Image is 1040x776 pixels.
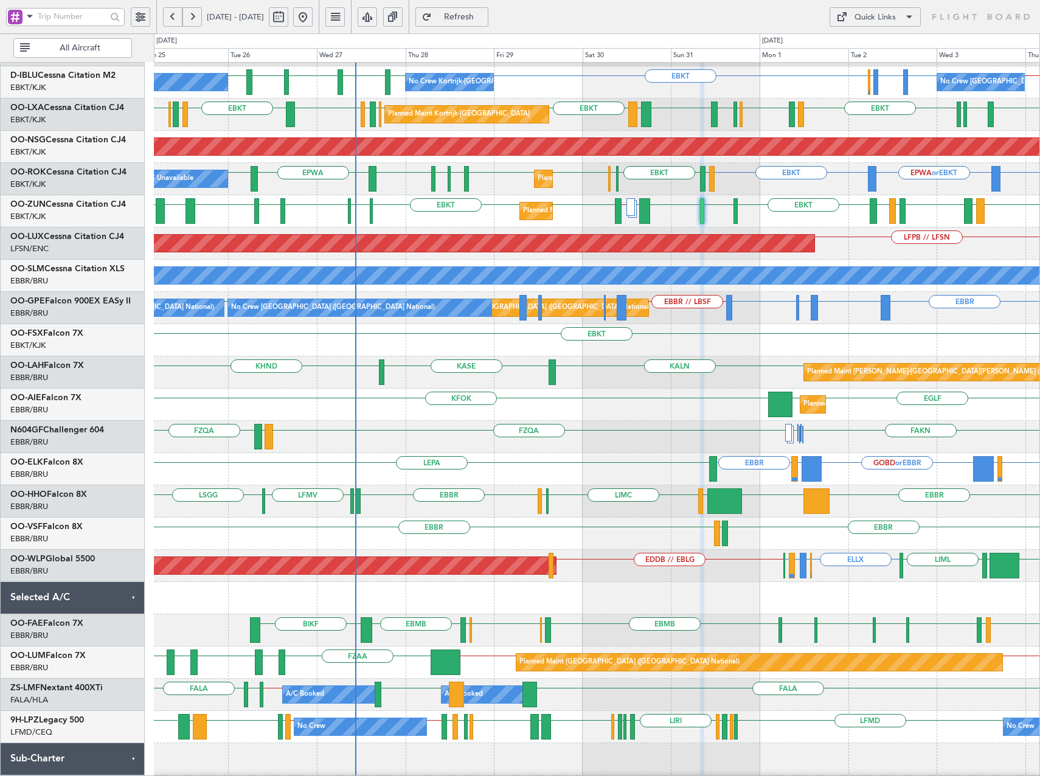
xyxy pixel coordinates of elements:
[10,232,124,241] a: OO-LUXCessna Citation CJ4
[538,170,679,188] div: Planned Maint Kortrijk-[GEOGRAPHIC_DATA]
[32,44,128,52] span: All Aircraft
[10,297,45,305] span: OO-GPE
[10,458,43,466] span: OO-ELK
[10,297,131,305] a: OO-GPEFalcon 900EX EASy II
[10,243,49,254] a: LFSN/ENC
[10,522,83,531] a: OO-VSFFalcon 8X
[10,533,48,544] a: EBBR/BRU
[10,490,47,499] span: OO-HHO
[10,651,86,660] a: OO-LUMFalcon 7X
[10,211,46,222] a: EBKT/KJK
[10,265,44,273] span: OO-SLM
[10,179,46,190] a: EBKT/KJK
[10,662,48,673] a: EBBR/BRU
[415,7,488,27] button: Refresh
[10,684,103,692] a: ZS-LMFNextant 400XTi
[10,426,43,434] span: N604GF
[10,71,116,80] a: D-IBLUCessna Citation M2
[317,48,406,63] div: Wed 27
[228,48,317,63] div: Tue 26
[10,469,48,480] a: EBBR/BRU
[10,114,46,125] a: EBKT/KJK
[10,329,83,338] a: OO-FSXFalcon 7X
[231,299,435,317] div: No Crew [GEOGRAPHIC_DATA] ([GEOGRAPHIC_DATA] National)
[10,372,48,383] a: EBBR/BRU
[10,103,44,112] span: OO-LXA
[10,71,38,80] span: D-IBLU
[760,48,848,63] div: Mon 1
[10,393,41,402] span: OO-AIE
[10,695,48,705] a: FALA/HLA
[10,566,48,577] a: EBBR/BRU
[762,36,783,46] div: [DATE]
[10,200,126,209] a: OO-ZUNCessna Citation CJ4
[388,105,530,123] div: Planned Maint Kortrijk-[GEOGRAPHIC_DATA]
[10,716,84,724] a: 9H-LPZLegacy 500
[10,727,52,738] a: LFMD/CEQ
[409,73,534,91] div: No Crew Kortrijk-[GEOGRAPHIC_DATA]
[10,232,44,241] span: OO-LUX
[207,12,264,23] span: [DATE] - [DATE]
[583,48,671,63] div: Sat 30
[10,147,46,158] a: EBKT/KJK
[445,685,483,704] div: A/C Booked
[10,361,84,370] a: OO-LAHFalcon 7X
[10,82,46,93] a: EBKT/KJK
[10,308,48,319] a: EBBR/BRU
[406,48,494,63] div: Thu 28
[10,275,48,286] a: EBBR/BRU
[140,48,229,63] div: Mon 25
[671,48,760,63] div: Sun 31
[286,685,324,704] div: A/C Booked
[10,103,124,112] a: OO-LXACessna Citation CJ4
[848,48,937,63] div: Tue 2
[10,168,46,176] span: OO-ROK
[937,48,1025,63] div: Wed 3
[523,202,665,220] div: Planned Maint Kortrijk-[GEOGRAPHIC_DATA]
[10,555,46,563] span: OO-WLP
[38,7,106,26] input: Trip Number
[10,716,39,724] span: 9H-LPZ
[10,168,127,176] a: OO-ROKCessna Citation CJ4
[13,38,132,58] button: All Aircraft
[10,361,44,370] span: OO-LAH
[10,437,48,448] a: EBBR/BRU
[10,684,40,692] span: ZS-LMF
[10,490,87,499] a: OO-HHOFalcon 8X
[10,265,125,273] a: OO-SLMCessna Citation XLS
[10,136,46,144] span: OO-NSG
[10,340,46,351] a: EBKT/KJK
[494,48,583,63] div: Fri 29
[10,404,48,415] a: EBBR/BRU
[10,630,48,641] a: EBBR/BRU
[10,619,43,628] span: OO-FAE
[803,395,995,414] div: Planned Maint [GEOGRAPHIC_DATA] ([GEOGRAPHIC_DATA])
[10,522,43,531] span: OO-VSF
[519,653,740,671] div: Planned Maint [GEOGRAPHIC_DATA] ([GEOGRAPHIC_DATA] National)
[10,426,104,434] a: N604GFChallenger 604
[10,651,46,660] span: OO-LUM
[10,200,46,209] span: OO-ZUN
[10,393,81,402] a: OO-AIEFalcon 7X
[297,718,325,736] div: No Crew
[10,329,43,338] span: OO-FSX
[156,36,177,46] div: [DATE]
[10,619,83,628] a: OO-FAEFalcon 7X
[10,458,83,466] a: OO-ELKFalcon 8X
[10,136,126,144] a: OO-NSGCessna Citation CJ4
[10,555,95,563] a: OO-WLPGlobal 5500
[143,170,193,188] div: A/C Unavailable
[434,13,484,21] span: Refresh
[10,501,48,512] a: EBBR/BRU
